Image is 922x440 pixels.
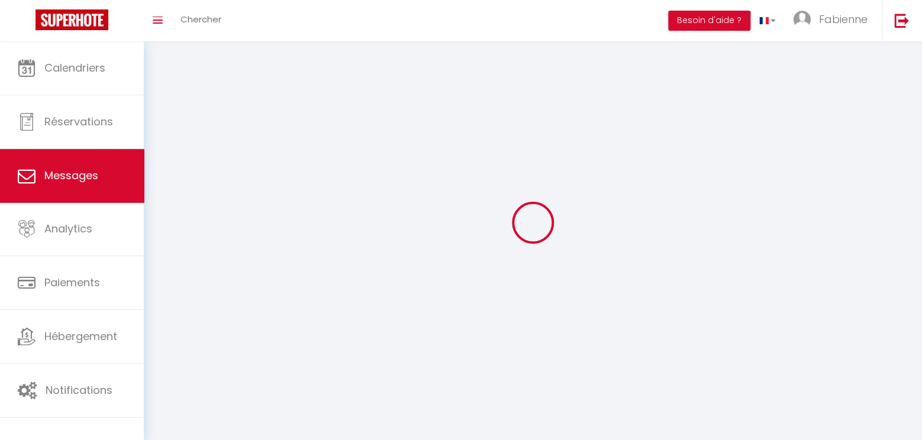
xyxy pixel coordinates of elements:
img: ... [793,11,811,28]
button: Ouvrir le widget de chat LiveChat [9,5,45,40]
span: Messages [44,168,98,183]
span: Calendriers [44,60,105,75]
span: Réservations [44,114,113,129]
span: Fabienne [818,12,867,27]
img: Super Booking [36,9,108,30]
span: Chercher [180,13,221,25]
span: Paiements [44,275,100,290]
span: Hébergement [44,329,117,344]
span: Notifications [46,383,112,397]
img: logout [894,13,909,28]
span: Analytics [44,221,92,236]
button: Besoin d'aide ? [668,11,750,31]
